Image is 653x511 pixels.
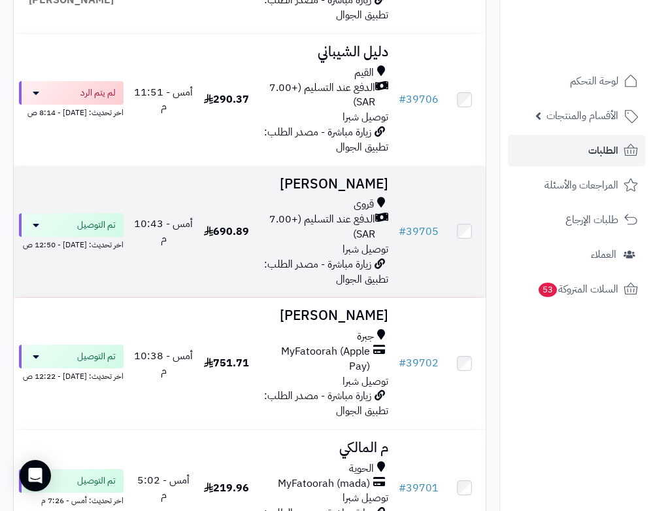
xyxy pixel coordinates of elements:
[264,256,388,287] span: زيارة مباشرة - مصدر الطلب: تطبيق الجوال
[77,219,116,232] span: تم التوصيل
[80,86,116,99] span: لم يتم الرد
[343,374,388,389] span: توصيل شبرا
[260,344,370,374] span: MyFatoorah (Apple Pay)
[278,476,370,491] span: MyFatoorah (mada)
[204,355,249,371] span: 751.71
[260,440,388,455] h3: م المالكي
[19,368,124,382] div: اخر تحديث: [DATE] - 12:22 ص
[343,490,388,506] span: توصيل شبرا
[354,197,374,212] span: قروى
[399,355,439,371] a: #39702
[399,224,406,239] span: #
[591,245,616,264] span: العملاء
[399,92,406,107] span: #
[354,65,374,80] span: القيم
[399,92,439,107] a: #39706
[204,224,249,239] span: 690.89
[19,493,124,506] div: اخر تحديث: أمس - 7:26 م
[137,472,190,503] span: أمس - 5:02 م
[260,80,375,111] span: الدفع عند التسليم (+7.00 SAR)
[264,388,388,419] span: زيارة مباشرة - مصدر الطلب: تطبيق الجوال
[508,273,645,305] a: السلات المتروكة53
[204,480,249,496] span: 219.96
[399,224,439,239] a: #39705
[565,211,618,229] span: طلبات الإرجاع
[357,329,374,344] span: جبرة
[570,72,618,90] span: لوحة التحكم
[260,177,388,192] h3: [PERSON_NAME]
[134,348,193,379] span: أمس - 10:38 م
[544,176,618,194] span: المراجعات والأسئلة
[19,237,124,251] div: اخر تحديث: [DATE] - 12:50 ص
[264,124,388,155] span: زيارة مباشرة - مصدر الطلب: تطبيق الجوال
[343,109,388,125] span: توصيل شبرا
[508,239,645,270] a: العملاء
[20,460,51,491] div: Open Intercom Messenger
[399,480,439,496] a: #39701
[399,355,406,371] span: #
[204,92,249,107] span: 290.37
[508,135,645,166] a: الطلبات
[508,169,645,201] a: المراجعات والأسئلة
[260,308,388,323] h3: [PERSON_NAME]
[539,283,557,297] span: 53
[134,84,193,115] span: أمس - 11:51 م
[134,216,193,247] span: أمس - 10:43 م
[260,212,375,242] span: الدفع عند التسليم (+7.00 SAR)
[349,461,374,476] span: الحوية
[537,280,618,298] span: السلات المتروكة
[546,107,618,125] span: الأقسام والمنتجات
[508,204,645,236] a: طلبات الإرجاع
[588,141,618,160] span: الطلبات
[508,65,645,97] a: لوحة التحكم
[19,105,124,118] div: اخر تحديث: [DATE] - 8:14 ص
[343,241,388,257] span: توصيل شبرا
[77,350,116,363] span: تم التوصيل
[399,480,406,496] span: #
[77,474,116,487] span: تم التوصيل
[260,44,388,60] h3: دليل الشيباني
[564,37,641,64] img: logo-2.png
